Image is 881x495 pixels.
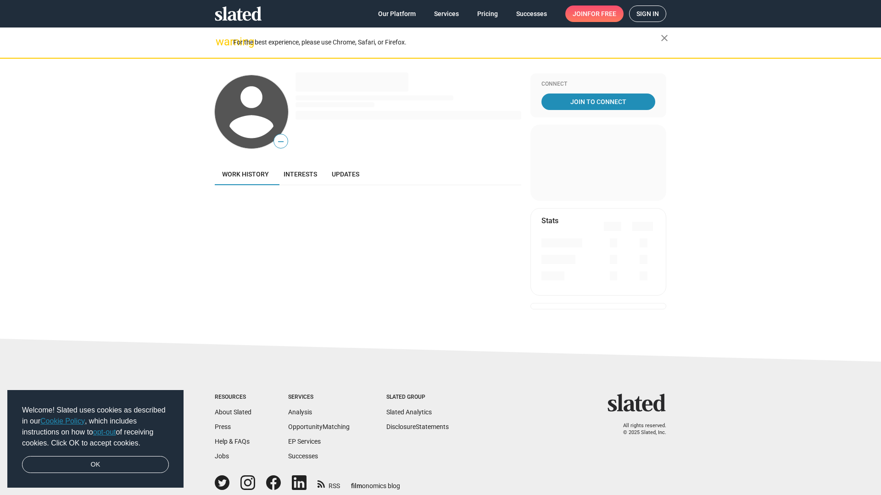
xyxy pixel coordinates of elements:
[371,5,423,22] a: Our Platform
[215,163,276,185] a: Work history
[386,394,449,401] div: Slated Group
[565,5,624,22] a: Joinfor free
[215,408,251,416] a: About Slated
[284,170,317,178] span: Interests
[573,5,616,22] span: Join
[434,5,459,22] span: Services
[288,452,318,460] a: Successes
[427,5,466,22] a: Services
[40,417,85,425] a: Cookie Policy
[324,163,367,185] a: Updates
[276,163,324,185] a: Interests
[613,423,666,436] p: All rights reserved. © 2025 Slated, Inc.
[288,423,350,430] a: OpportunityMatching
[543,93,653,110] span: Join To Connect
[274,136,288,148] span: —
[222,170,269,178] span: Work history
[378,5,416,22] span: Our Platform
[215,438,250,445] a: Help & FAQs
[636,6,659,22] span: Sign in
[516,5,547,22] span: Successes
[216,36,227,47] mat-icon: warning
[629,5,666,22] a: Sign in
[233,36,661,49] div: For the best experience, please use Chrome, Safari, or Firefox.
[288,408,312,416] a: Analysis
[7,390,184,488] div: cookieconsent
[386,408,432,416] a: Slated Analytics
[386,423,449,430] a: DisclosureStatements
[22,456,169,473] a: dismiss cookie message
[541,216,558,225] mat-card-title: Stats
[659,33,670,44] mat-icon: close
[477,5,498,22] span: Pricing
[288,394,350,401] div: Services
[541,93,655,110] a: Join To Connect
[470,5,505,22] a: Pricing
[215,452,229,460] a: Jobs
[288,438,321,445] a: EP Services
[351,482,362,489] span: film
[22,405,169,449] span: Welcome! Slated uses cookies as described in our , which includes instructions on how to of recei...
[215,394,251,401] div: Resources
[332,170,359,178] span: Updates
[93,428,116,436] a: opt-out
[541,81,655,88] div: Connect
[215,423,231,430] a: Press
[509,5,554,22] a: Successes
[318,476,340,490] a: RSS
[587,5,616,22] span: for free
[351,474,400,490] a: filmonomics blog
